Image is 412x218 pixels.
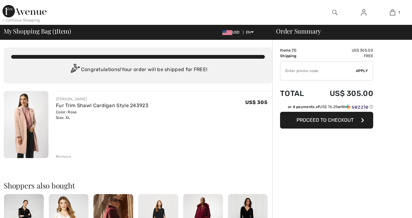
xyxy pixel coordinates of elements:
[280,83,313,104] td: Total
[332,9,337,16] img: search the website
[280,61,356,80] input: Promo code
[280,104,373,112] div: or 4 payments ofUS$ 76.25withSezzle Click to learn more about Sezzle
[56,102,148,108] a: Fur Trim Shawl Cardigan Style 243923
[390,9,395,16] img: My Bag
[246,30,254,34] span: EN
[361,9,366,16] img: My Info
[56,154,71,159] div: Remove
[245,99,267,105] span: US$ 305
[222,30,232,35] img: US Dollar
[280,48,313,53] td: Items ( )
[2,5,47,17] img: 1ère Avenue
[4,28,71,34] span: My Shopping Bag ( Item)
[293,48,295,52] span: 1
[280,112,373,129] button: Proceed to Checkout
[269,28,408,34] div: Order Summary
[280,53,313,59] td: Shipping
[356,68,368,74] span: Apply
[4,182,272,189] h2: Shoppers also bought
[69,64,81,76] img: Congratulation2.svg
[297,117,354,123] span: Proceed to Checkout
[2,17,40,23] div: < Continue Shopping
[288,104,373,110] div: or 4 payments of with
[319,105,337,109] span: US$ 76.25
[313,53,373,59] td: Free
[346,104,368,110] img: Sezzle
[4,91,48,158] img: Fur Trim Shawl Cardigan Style 243923
[56,96,148,102] div: [PERSON_NAME]
[398,10,400,15] span: 1
[313,48,373,53] td: US$ 305.00
[11,64,265,76] div: Congratulations! Your order will be shipped for FREE!
[54,26,57,34] span: 1
[222,30,242,34] span: USD
[313,83,373,104] td: US$ 305.00
[378,9,407,16] a: 1
[356,9,371,16] a: Sign In
[56,109,148,120] div: Color: Rose Size: XL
